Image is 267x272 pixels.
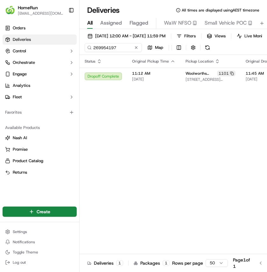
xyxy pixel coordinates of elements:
a: Promise [5,147,74,152]
button: Fleet [3,92,77,102]
button: Filters [174,32,199,41]
div: Favorites [3,107,77,117]
button: Product Catalog [3,156,77,166]
div: Page 1 of 1 [233,257,250,269]
span: All [87,19,93,27]
button: Log out [3,258,77,267]
span: Engage [13,71,27,77]
span: Original Pickup Time [132,59,169,64]
a: Nash AI [5,135,74,141]
button: Toggle Theme [3,248,77,257]
span: Orchestrate [13,60,35,65]
div: Packages [134,260,170,266]
button: Control [3,46,77,56]
div: Deliveries [87,260,123,266]
span: Toggle Theme [13,250,38,255]
span: Status [85,59,95,64]
div: 1 [163,260,170,266]
button: [EMAIL_ADDRESS][DOMAIN_NAME] [18,11,63,16]
button: [DATE] 12:00 AM - [DATE] 11:59 PM [85,32,168,41]
a: Deliveries [3,34,77,45]
span: [STREET_ADDRESS][PERSON_NAME] [186,77,235,82]
span: [DATE] [132,77,175,82]
span: Pickup Location [186,59,214,64]
span: 11:12 AM [132,71,175,76]
div: Available Products [3,123,77,133]
button: Engage [3,69,77,79]
button: HomeRunHomeRun[EMAIL_ADDRESS][DOMAIN_NAME] [3,3,66,18]
span: Notifications [13,239,35,245]
h1: Deliveries [87,5,120,15]
div: 1 [116,260,123,266]
button: Promise [3,144,77,155]
button: Map [144,43,166,52]
button: Nash AI [3,133,77,143]
span: Settings [13,229,27,234]
button: Views [204,32,228,41]
button: Returns [3,167,77,178]
span: All times are displayed using AEST timezone [182,8,259,13]
a: Analytics [3,80,77,91]
span: Fleet [13,94,22,100]
p: Rows per page [172,260,203,266]
button: Create [3,207,77,217]
span: Small Vehicle POC [205,19,247,27]
img: HomeRun [5,5,15,15]
a: Orders [3,23,77,33]
button: Notifications [3,238,77,246]
span: Views [214,33,226,39]
span: [DATE] 12:00 AM - [DATE] 11:59 PM [95,33,165,39]
span: WaW NFSO [164,19,191,27]
span: Assigned [100,19,122,27]
span: Filters [184,33,196,39]
a: Product Catalog [5,158,74,164]
button: Orchestrate [3,57,77,68]
input: Type to search [85,43,142,52]
span: Orders [13,25,25,31]
button: HomeRun [18,4,38,11]
button: Settings [3,227,77,236]
span: Analytics [13,83,30,88]
span: Promise [13,147,28,152]
span: Returns [13,170,27,175]
span: Flagged [130,19,148,27]
span: Deliveries [13,37,31,42]
a: Returns [5,170,74,175]
span: Create [37,208,50,215]
span: Map [155,45,163,50]
span: Log out [13,260,26,265]
span: Control [13,48,26,54]
span: Nash AI [13,135,27,141]
span: Product Catalog [13,158,43,164]
div: 1101 [217,71,235,76]
span: Woolworths [PERSON_NAME] [186,71,216,76]
button: Refresh [203,43,212,52]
